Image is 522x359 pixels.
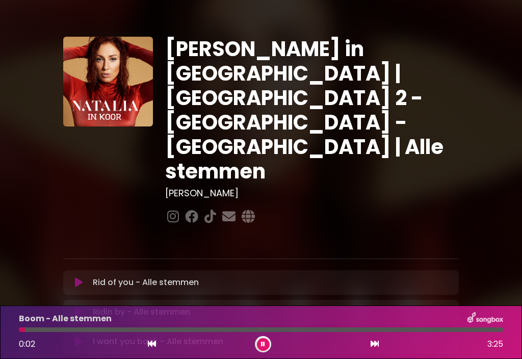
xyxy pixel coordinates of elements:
span: 0:02 [19,338,35,350]
img: songbox-logo-white.png [467,312,503,325]
h3: [PERSON_NAME] [165,188,459,199]
img: YTVS25JmS9CLUqXqkEhs [63,37,153,126]
p: Boom - Alle stemmen [19,313,112,325]
span: 3:25 [487,338,503,350]
p: Rid of you - Alle stemmen [93,276,199,289]
h1: [PERSON_NAME] in [GEOGRAPHIC_DATA] | [GEOGRAPHIC_DATA] 2 - [GEOGRAPHIC_DATA] - [GEOGRAPHIC_DATA] ... [165,37,459,184]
